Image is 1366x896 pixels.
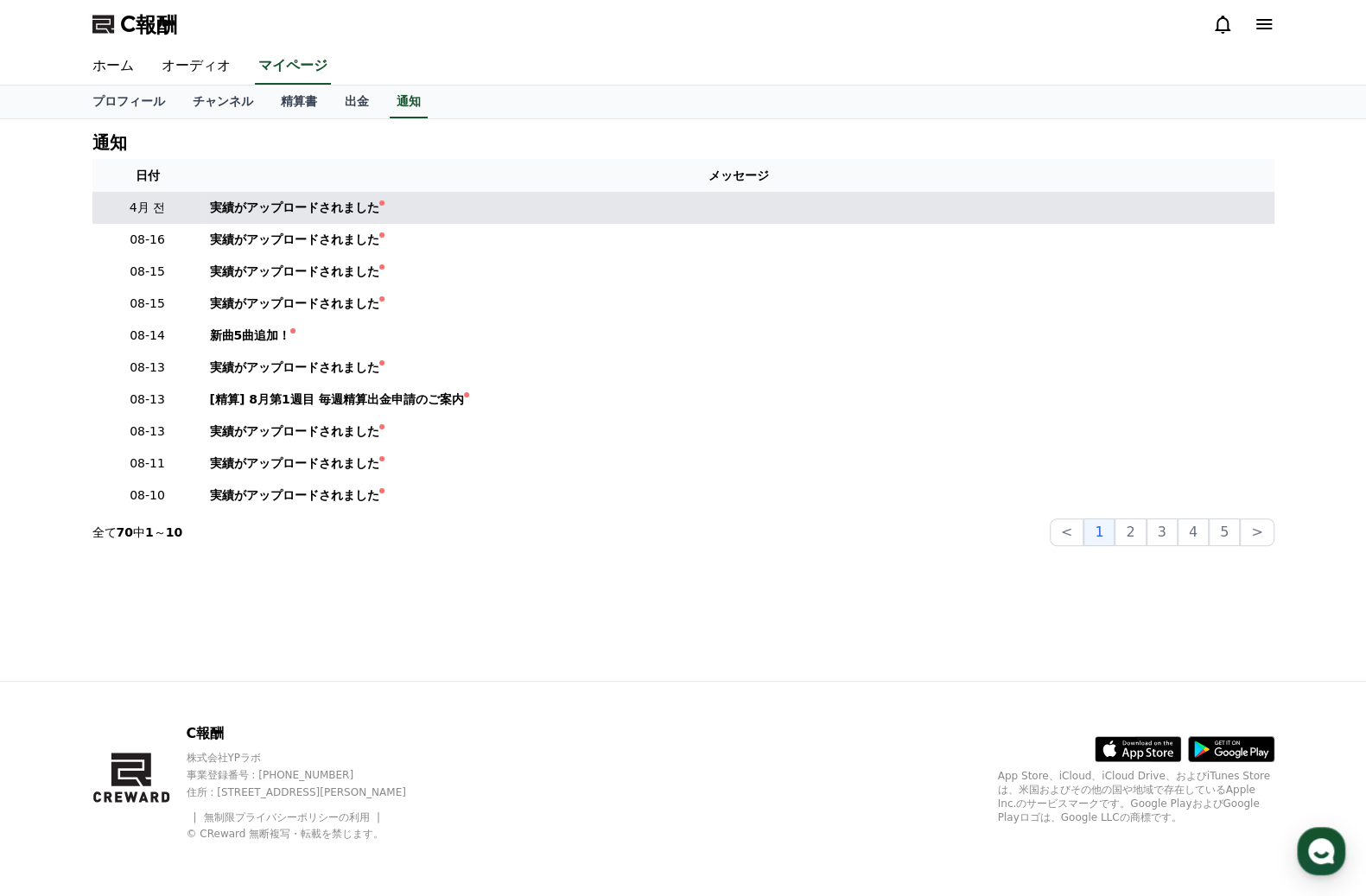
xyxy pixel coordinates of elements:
button: 2 [1115,518,1146,546]
font: オーディオ [162,57,231,73]
a: 実績がアップロードされました [210,486,1268,505]
font: 実績がアップロードされました [210,200,379,214]
a: 新曲5曲追加！ [210,327,1268,345]
font: 4 [1189,524,1198,540]
a: 実績がアップロードされました [210,295,1268,313]
a: Home [5,548,114,591]
font: 実績がアップロードされました [210,456,379,470]
font: 3 [1158,524,1166,540]
a: Messages [114,548,223,591]
font: > [1251,524,1262,540]
a: 出金 [331,86,383,118]
font: C報酬 [120,12,177,36]
a: C報酬 [92,10,177,38]
font: プロフィール [92,94,165,108]
a: Settings [223,548,332,591]
font: C報酬 [186,725,224,741]
font: 精算書 [281,94,317,108]
font: < [1061,524,1072,540]
font: 08-15 [130,296,165,310]
font: 08-15 [130,264,165,278]
span: Home [44,574,74,588]
font: ホーム [92,57,134,73]
a: 精算書 [267,86,331,118]
a: 通知 [390,86,428,118]
font: 通知 [397,94,421,108]
button: 3 [1147,518,1178,546]
font: 日付 [136,168,160,182]
a: ホーム [79,48,148,85]
font: 新曲5曲追加！ [210,328,291,342]
a: 実績がアップロードされました [210,454,1268,473]
a: チャンネル [179,86,267,118]
a: 実績がアップロードされました [210,423,1268,441]
font: 実績がアップロードされました [210,232,379,246]
font: [精算] 8月第1週目 毎週精算出金申請のご案内 [210,392,464,406]
button: 1 [1083,518,1115,546]
font: 1 [1095,524,1103,540]
font: 実績がアップロードされました [210,360,379,374]
a: プロフィール [79,86,179,118]
font: 事業登録番号 : [PHONE_NUMBER] [186,769,353,781]
a: 実績がアップロードされました [210,263,1268,281]
font: 2 [1126,524,1134,540]
span: Settings [256,574,298,588]
font: 08-13 [130,360,165,374]
font: 株式会社YPラボ [186,752,261,764]
font: 1 [145,525,154,539]
font: App Store、iCloud、iCloud Drive、およびiTunes Storeは、米国およびその他の国や地域で存在しているApple Inc.のサービスマークです。Google Pl... [998,770,1270,823]
span: Messages [143,575,194,588]
a: 無制限プライバシーポリシー [204,811,339,823]
font: ～ [154,525,166,539]
font: マイページ [258,57,327,73]
font: 10 [166,525,182,539]
font: 通知 [92,132,127,153]
font: 08-16 [130,232,165,246]
font: 08-13 [130,424,165,438]
font: 中 [133,525,145,539]
a: 実績がアップロードされました [210,231,1268,249]
font: 08-11 [130,456,165,470]
font: 08-13 [130,392,165,406]
font: 08-10 [130,488,165,502]
button: < [1050,518,1083,546]
button: 4 [1178,518,1209,546]
a: [精算] 8月第1週目 毎週精算出金申請のご案内 [210,391,1268,409]
a: オーディオ [148,48,245,85]
font: 全て [92,525,117,539]
button: > [1240,518,1274,546]
font: 4月 전 [130,200,165,214]
font: 70 [117,525,133,539]
font: 08-14 [130,328,165,342]
font: 出金 [345,94,369,108]
a: マイページ [255,48,331,85]
font: 実績がアップロードされました [210,296,379,310]
font: チャンネル [193,94,253,108]
font: 5 [1220,524,1229,540]
font: 実績がアップロードされました [210,424,379,438]
a: の利用 [339,811,383,823]
button: 5 [1209,518,1240,546]
font: の利用 [339,811,370,823]
font: メッセージ [708,168,769,182]
a: 実績がアップロードされました [210,359,1268,377]
font: 実績がアップロードされました [210,264,379,278]
font: 実績がアップロードされました [210,488,379,502]
a: 実績がアップロードされました [210,199,1268,217]
font: © CReward 無断複写・転載を禁じます。 [186,828,384,840]
font: 住所 : [STREET_ADDRESS][PERSON_NAME] [186,786,405,798]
